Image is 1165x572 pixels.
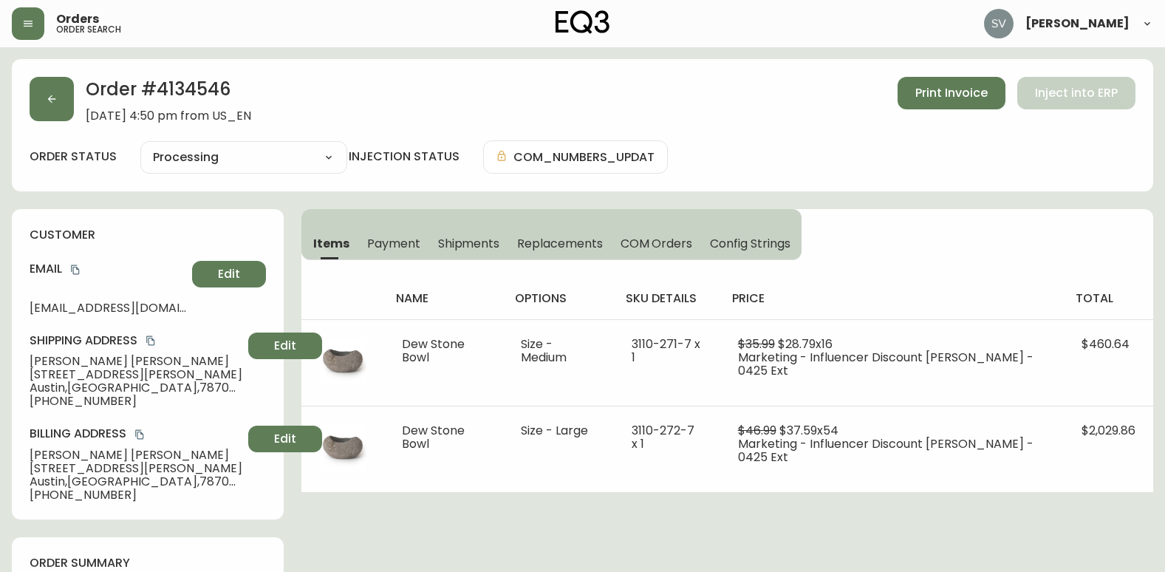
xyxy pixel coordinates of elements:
[402,336,465,366] span: Dew Stone Bowl
[710,236,790,251] span: Config Strings
[86,109,251,123] span: [DATE] 4:50 pm from US_EN
[738,422,776,439] span: $46.99
[984,9,1014,38] img: 0ef69294c49e88f033bcbeb13310b844
[632,422,694,452] span: 3110-272-7 x 1
[402,422,465,452] span: Dew Stone Bowl
[517,236,602,251] span: Replacements
[86,77,251,109] h2: Order # 4134546
[556,10,610,34] img: logo
[192,261,266,287] button: Edit
[349,149,459,165] h4: injection status
[521,424,595,437] li: Size - Large
[738,435,1034,466] span: Marketing - Influencer Discount [PERSON_NAME] - 0425 Ext
[30,395,242,408] span: [PHONE_NUMBER]
[30,261,186,277] h4: Email
[626,290,708,307] h4: sku details
[898,77,1005,109] button: Print Invoice
[30,462,242,475] span: [STREET_ADDRESS][PERSON_NAME]
[143,333,158,348] button: copy
[632,336,700,366] span: 3110-271-7 x 1
[521,338,595,364] li: Size - Medium
[218,266,240,282] span: Edit
[738,349,1034,379] span: Marketing - Influencer Discount [PERSON_NAME] - 0425 Ext
[30,488,242,502] span: [PHONE_NUMBER]
[56,13,99,25] span: Orders
[367,236,420,251] span: Payment
[30,227,266,243] h4: customer
[438,236,500,251] span: Shipments
[1076,290,1141,307] h4: total
[248,426,322,452] button: Edit
[30,555,266,571] h4: order summary
[1082,422,1135,439] span: $2,029.86
[621,236,693,251] span: COM Orders
[30,475,242,488] span: Austin , [GEOGRAPHIC_DATA] , 78704 , US
[515,290,601,307] h4: options
[30,449,242,462] span: [PERSON_NAME] [PERSON_NAME]
[1025,18,1130,30] span: [PERSON_NAME]
[396,290,491,307] h4: name
[30,333,242,349] h4: Shipping Address
[274,431,296,447] span: Edit
[248,333,322,359] button: Edit
[779,422,838,439] span: $37.59 x 54
[1082,336,1130,353] span: $460.64
[313,236,349,251] span: Items
[778,336,833,353] span: $28.79 x 16
[56,25,121,34] h5: order search
[738,336,775,353] span: $35.99
[732,290,1052,307] h4: price
[30,381,242,395] span: Austin , [GEOGRAPHIC_DATA] , 78704 , US
[30,355,242,368] span: [PERSON_NAME] [PERSON_NAME]
[68,262,83,277] button: copy
[319,424,366,471] img: 958fb407-5c3c-481a-a2cf-9cd377f221fd.jpg
[274,338,296,354] span: Edit
[132,427,147,442] button: copy
[30,302,186,315] span: [EMAIL_ADDRESS][DOMAIN_NAME]
[30,149,117,165] label: order status
[319,338,366,385] img: 958fb407-5c3c-481a-a2cf-9cd377f221fd.jpg
[30,368,242,381] span: [STREET_ADDRESS][PERSON_NAME]
[915,85,988,101] span: Print Invoice
[30,426,242,442] h4: Billing Address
